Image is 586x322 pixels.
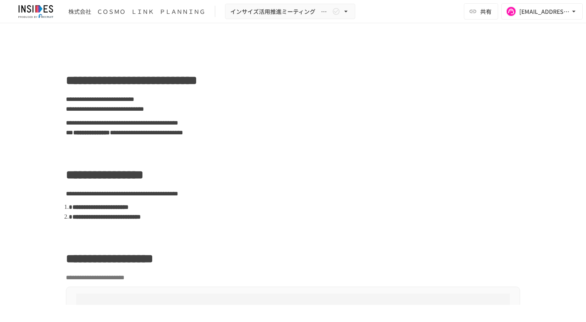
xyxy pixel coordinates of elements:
div: [EMAIL_ADDRESS][DOMAIN_NAME] [519,7,570,17]
button: インサイズ活用推進ミーティング ～1回目～ [225,4,355,20]
img: JmGSPSkPjKwBq77AtHmwC7bJguQHJlCRQfAXtnx4WuV [10,5,62,18]
span: インサイズ活用推進ミーティング ～1回目～ [230,7,330,17]
span: 共有 [480,7,492,16]
div: 株式会社 ＣＯＳＭＯ ＬＩＮＫ ＰＬＡＮＮＩＮＧ [68,7,205,16]
button: [EMAIL_ADDRESS][DOMAIN_NAME] [501,3,583,20]
button: 共有 [464,3,498,20]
